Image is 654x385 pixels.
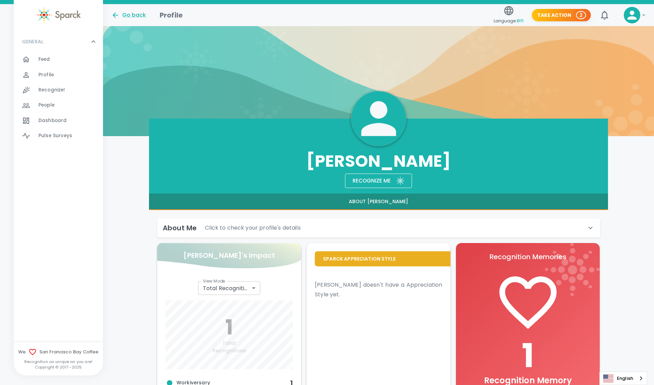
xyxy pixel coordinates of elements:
[149,194,608,210] button: About [PERSON_NAME]
[163,222,197,233] h6: About Me
[205,224,301,232] p: Click to check your profile's details
[36,7,81,23] img: Sparck logo
[157,218,600,238] div: About MeClick to check your profile's details
[14,113,103,128] a: Dashboard
[347,171,391,185] div: Recognize me
[38,132,72,139] span: Pulse Surveys
[14,82,103,98] a: Recognize!
[22,38,43,45] p: GENERAL
[14,7,103,23] a: Sparck logo
[599,372,647,385] aside: Language selected: English
[600,372,647,385] a: English
[198,281,261,295] div: Total Recognitions
[111,11,146,19] button: Go back
[532,9,591,22] button: Take Action 2
[38,71,54,78] span: Profile
[599,372,647,385] div: Language
[345,174,412,188] button: Recognize meSparck logo white
[160,10,183,21] h1: Profile
[38,87,65,93] span: Recognize!
[203,278,225,284] label: View Mode
[315,280,442,299] p: [PERSON_NAME] doesn't have a Appreciation Style yet.
[38,102,55,109] span: People
[464,251,592,262] p: Recognition Memories
[491,3,526,27] button: Language:en
[396,177,404,185] img: Sparck logo white
[517,16,524,24] span: en
[464,337,592,375] h1: 1
[14,128,103,143] a: Pulse Surveys
[149,194,608,210] div: full width tabs
[14,364,103,370] p: Copyright © 2017 - 2025
[14,67,103,82] a: Profile
[149,152,608,171] h3: [PERSON_NAME]
[183,250,275,261] p: [PERSON_NAME]'s Impact
[38,56,50,63] span: Feed
[14,348,103,356] span: We San Francisco Bay Coffee
[323,255,442,262] p: Sparck Appreciation Style
[14,98,103,113] a: People
[14,359,103,364] p: Recognition as unique as you are!
[14,52,103,67] a: Feed
[545,243,600,296] img: logo
[14,52,103,146] div: GENERAL
[14,31,103,52] div: GENERAL
[580,12,583,19] p: 2
[494,16,524,25] span: Language:
[38,117,67,124] span: Dashboard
